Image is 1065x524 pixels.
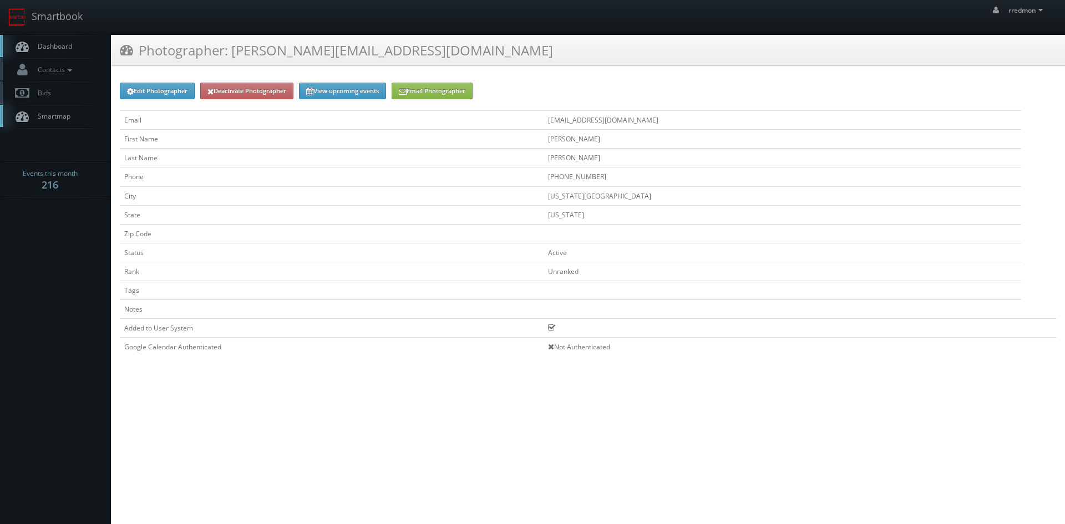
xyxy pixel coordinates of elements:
[392,83,473,99] a: Email Photographer
[120,167,544,186] td: Phone
[120,319,544,338] td: Added to User System
[120,224,544,243] td: Zip Code
[32,88,51,98] span: Bids
[120,281,544,300] td: Tags
[544,111,1021,130] td: [EMAIL_ADDRESS][DOMAIN_NAME]
[120,262,544,281] td: Rank
[120,186,544,205] td: City
[32,65,75,74] span: Contacts
[120,83,195,99] a: Edit Photographer
[200,83,293,99] a: Deactivate Photographer
[120,243,544,262] td: Status
[299,83,386,99] a: View upcoming events
[544,149,1021,167] td: [PERSON_NAME]
[23,168,78,179] span: Events this month
[42,178,58,191] strong: 216
[544,130,1021,149] td: [PERSON_NAME]
[1008,6,1046,15] span: rredmon
[32,42,72,51] span: Dashboard
[120,149,544,167] td: Last Name
[544,205,1021,224] td: [US_STATE]
[8,8,26,26] img: smartbook-logo.png
[120,205,544,224] td: State
[120,111,544,130] td: Email
[544,186,1021,205] td: [US_STATE][GEOGRAPHIC_DATA]
[544,167,1021,186] td: [PHONE_NUMBER]
[120,40,553,60] h3: Photographer: [PERSON_NAME][EMAIL_ADDRESS][DOMAIN_NAME]
[120,130,544,149] td: First Name
[32,111,70,121] span: Smartmap
[544,338,1021,357] td: Not Authenticated
[120,299,544,318] td: Notes
[120,338,544,357] td: Google Calendar Authenticated
[544,262,1021,281] td: Unranked
[544,243,1021,262] td: Active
